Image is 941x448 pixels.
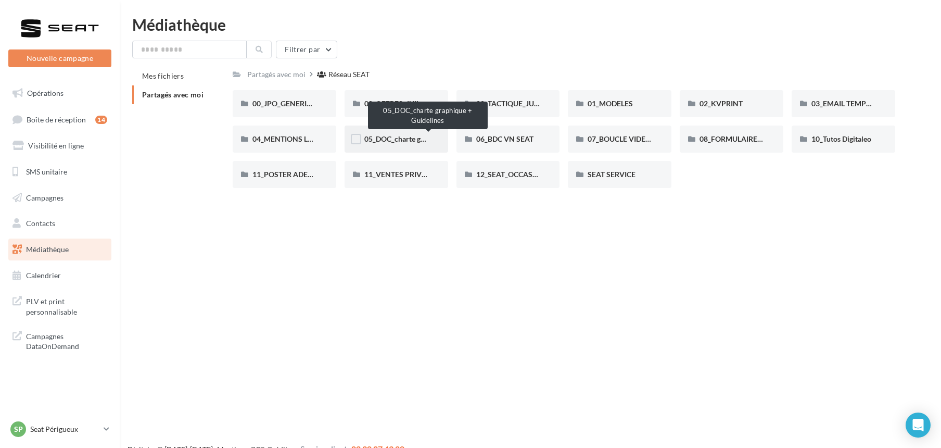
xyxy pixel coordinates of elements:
div: Réseau SEAT [328,69,370,80]
span: 10_Tutos Digitaleo [811,134,871,143]
a: Contacts [6,213,113,234]
span: Partagés avec moi [142,90,204,99]
a: Calendrier [6,265,113,287]
a: Opérations [6,82,113,104]
span: Campagnes DataOnDemand [26,329,107,352]
span: Médiathèque [26,245,69,254]
span: Campagnes [26,193,63,202]
span: Contacts [26,219,55,228]
p: Seat Périgueux [30,424,99,434]
div: Partagés avec moi [247,69,306,80]
span: SEAT SERVICE [588,170,635,179]
a: SMS unitaire [6,161,113,183]
span: 00_JPO_GENERIQUE IBIZA ARONA [252,99,370,108]
span: 04_MENTIONS LEGALES OFFRES PRESSE [252,134,390,143]
div: Médiathèque [132,17,929,32]
span: 07_BOUCLE VIDEO ECRAN SHOWROOM [588,134,725,143]
span: 03_EMAIL TEMPLATE SEAT [811,99,901,108]
a: SP Seat Périgueux [8,419,111,439]
span: 11_VENTES PRIVÉES SEAT [364,170,453,179]
span: SP [14,424,23,434]
span: Visibilité en ligne [28,141,84,150]
span: 00_TACTIQUE_JUILLET AOÛT [476,99,574,108]
span: 02_KVPRINT [700,99,743,108]
a: Médiathèque [6,239,113,260]
span: 05_DOC_charte graphique + Guidelines [364,134,491,143]
span: SMS unitaire [26,167,67,176]
div: 14 [95,116,107,124]
span: Mes fichiers [142,71,184,80]
span: PLV et print personnalisable [26,294,107,317]
span: 06_BDC VN SEAT [476,134,533,143]
span: 12_SEAT_OCCASIONS_GARANTIES [476,170,594,179]
button: Filtrer par [276,41,337,58]
span: Calendrier [26,271,61,280]
a: Visibilité en ligne [6,135,113,157]
span: 01_MODELES [588,99,633,108]
a: Boîte de réception14 [6,108,113,131]
span: 08_FORMULAIRE DE DEMANDE CRÉATIVE [700,134,842,143]
button: Nouvelle campagne [8,49,111,67]
span: 00_OFFRES_JUILLET AOÛT [364,99,454,108]
a: Campagnes DataOnDemand [6,325,113,356]
span: 11_POSTER ADEME SEAT [252,170,337,179]
span: Boîte de réception [27,115,86,123]
a: Campagnes [6,187,113,209]
div: Open Intercom Messenger [906,413,931,438]
a: PLV et print personnalisable [6,290,113,321]
span: Opérations [27,89,63,97]
div: 05_DOC_charte graphique + Guidelines [368,102,488,129]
